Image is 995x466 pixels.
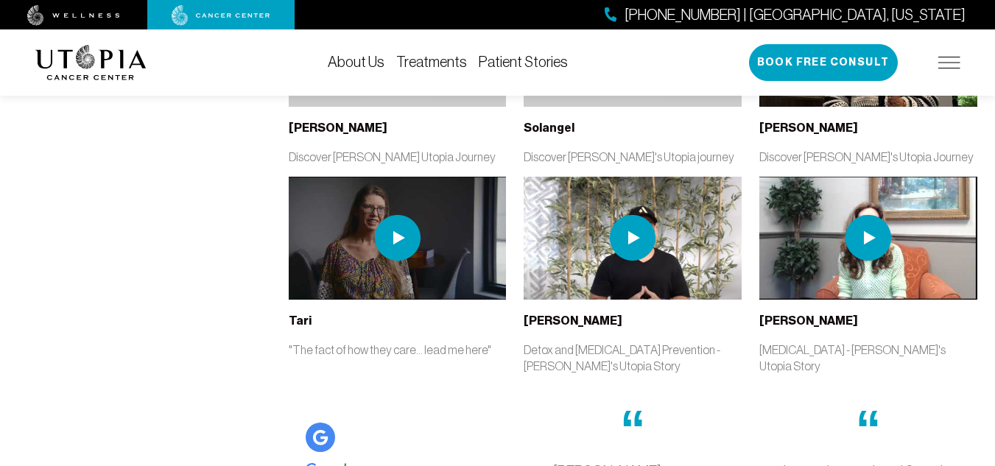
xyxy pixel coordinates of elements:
[524,314,622,328] b: [PERSON_NAME]
[524,342,742,374] p: Detox and [MEDICAL_DATA] Prevention - [PERSON_NAME]'s Utopia Story
[524,177,742,299] img: thumbnail
[289,149,507,165] p: Discover [PERSON_NAME] Utopia Journey
[289,121,387,135] b: [PERSON_NAME]
[479,54,568,70] a: Patient Stories
[289,177,507,299] img: thumbnail
[620,399,646,460] span: “
[306,423,335,452] img: Google
[625,4,966,26] span: [PHONE_NUMBER] | [GEOGRAPHIC_DATA], [US_STATE]
[27,5,120,26] img: wellness
[172,5,270,26] img: cancer center
[605,4,966,26] a: [PHONE_NUMBER] | [GEOGRAPHIC_DATA], [US_STATE]
[289,314,312,328] b: Tari
[524,149,742,165] p: Discover [PERSON_NAME]'s Utopia journey
[289,342,507,358] p: "The fact of how they care... lead me here"
[396,54,467,70] a: Treatments
[749,44,898,81] button: Book Free Consult
[328,54,384,70] a: About Us
[610,215,655,261] img: play icon
[524,121,574,135] b: Solangel
[938,57,960,68] img: icon-hamburger
[35,45,147,80] img: logo
[375,215,421,261] img: play icon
